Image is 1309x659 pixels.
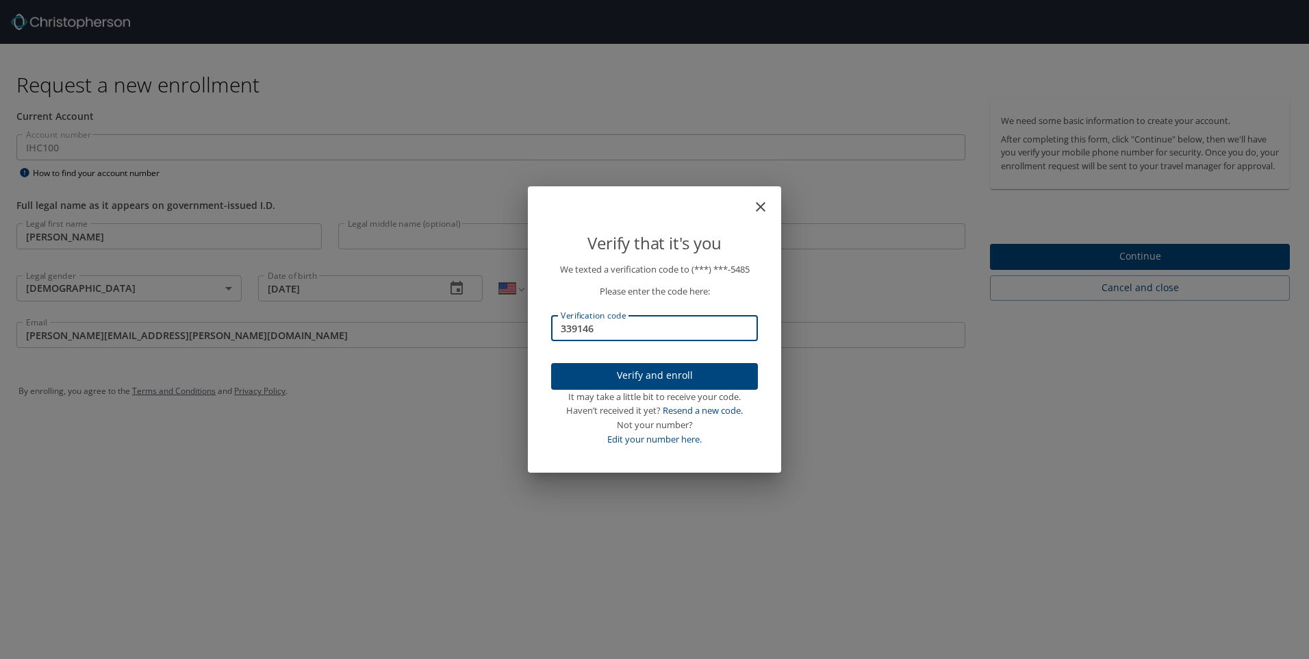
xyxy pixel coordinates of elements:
div: Haven’t received it yet? [551,403,758,418]
p: Please enter the code here: [551,284,758,299]
div: Not your number? [551,418,758,432]
div: It may take a little bit to receive your code. [551,390,758,404]
p: Verify that it's you [551,230,758,256]
a: Resend a new code. [663,404,743,416]
p: We texted a verification code to (***) ***- 5485 [551,262,758,277]
span: Verify and enroll [562,367,747,384]
a: Edit your number here. [607,433,702,445]
button: close [759,192,776,208]
button: Verify and enroll [551,363,758,390]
